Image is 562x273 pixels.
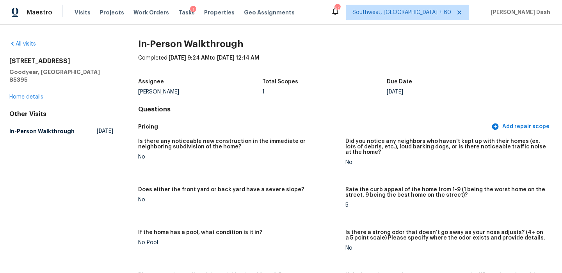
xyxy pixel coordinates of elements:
h2: In-Person Walkthrough [138,40,553,48]
div: No [345,245,546,251]
span: [DATE] [97,127,113,135]
h4: Questions [138,106,553,113]
h5: Is there any noticeable new construction in the immediate or neighboring subdivision of the home? [138,139,339,150]
span: Visits [75,9,91,16]
h5: Assignee [138,79,164,85]
div: [PERSON_NAME] [138,89,263,95]
span: Southwest, [GEOGRAPHIC_DATA] + 60 [352,9,451,16]
span: Projects [100,9,124,16]
h5: Due Date [387,79,412,85]
div: 5 [345,203,546,208]
h5: In-Person Walkthrough [9,127,75,135]
a: All visits [9,41,36,47]
span: Add repair scope [493,122,550,132]
div: 1 [190,6,196,14]
div: Completed: to [138,54,553,74]
h5: Total Scopes [262,79,298,85]
span: Maestro [27,9,52,16]
div: No [138,154,339,160]
h5: Rate the curb appeal of the home from 1-9 (1 being the worst home on the street, 9 being the best... [345,187,546,198]
div: No Pool [138,240,339,245]
h5: Goodyear, [GEOGRAPHIC_DATA] 85395 [9,68,113,84]
h5: Did you notice any neighbors who haven't kept up with their homes (ex. lots of debris, etc.), lou... [345,139,546,155]
a: In-Person Walkthrough[DATE] [9,124,113,138]
a: Home details [9,94,43,100]
div: No [138,197,339,203]
h5: Is there a strong odor that doesn't go away as your nose adjusts? (4+ on a 5 point scale) Please ... [345,230,546,241]
h5: Pricing [138,123,490,131]
span: [DATE] 12:14 AM [217,55,259,61]
h5: Does either the front yard or back yard have a severe slope? [138,187,304,192]
span: Properties [204,9,235,16]
div: [DATE] [387,89,511,95]
span: [PERSON_NAME] Dash [488,9,550,16]
span: Work Orders [133,9,169,16]
h5: If the home has a pool, what condition is it in? [138,230,262,235]
span: Tasks [178,10,195,15]
div: No [345,160,546,165]
button: Add repair scope [490,120,553,134]
div: 600 [334,5,340,12]
span: Geo Assignments [244,9,295,16]
div: Other Visits [9,110,113,118]
span: [DATE] 9:24 AM [169,55,210,61]
div: 1 [262,89,387,95]
h2: [STREET_ADDRESS] [9,57,113,65]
